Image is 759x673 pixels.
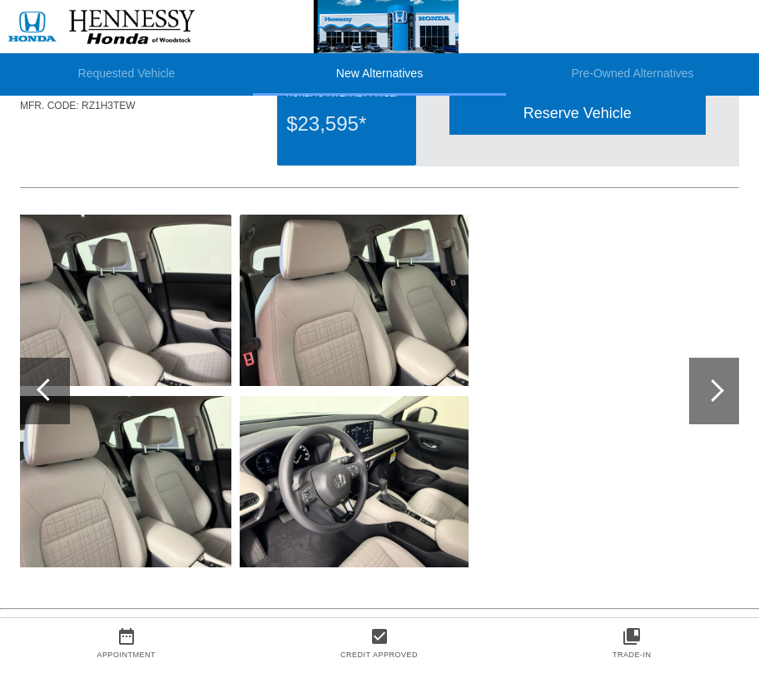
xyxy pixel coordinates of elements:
[240,396,469,567] img: 62c824a5-e284-4c6b-8c03-25a156a8cacf.jpeg
[97,651,156,659] a: Appointment
[20,138,739,165] div: Quoted on [DATE] 8:11:19 AM
[505,626,758,646] a: collections_bookmark
[449,93,706,134] div: Reserve Vehicle
[253,626,506,646] a: check_box
[286,102,406,146] div: $23,595*
[2,396,231,567] img: 5bdde4f9-93f3-48f1-b2ee-740f649f42cb.jpeg
[613,651,652,659] a: Trade-In
[2,215,231,386] img: 4b2dbf6a-3cd6-40de-8c73-b60178f9b16b.jpeg
[506,53,759,96] li: Pre-Owned Alternatives
[340,651,418,659] a: Credit Approved
[240,215,469,386] img: ba2a98ed-b270-4469-90e5-2fd10939f9a6.jpeg
[253,53,506,96] li: New Alternatives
